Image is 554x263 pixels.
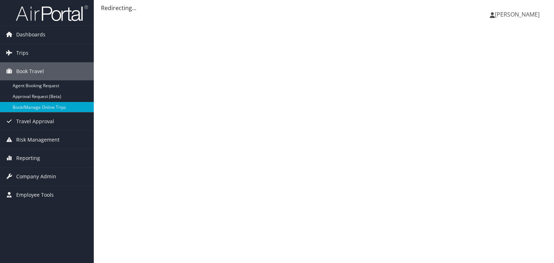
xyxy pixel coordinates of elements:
[16,5,88,22] img: airportal-logo.png
[16,168,56,186] span: Company Admin
[16,149,40,167] span: Reporting
[490,4,547,25] a: [PERSON_NAME]
[16,131,60,149] span: Risk Management
[16,186,54,204] span: Employee Tools
[16,62,44,80] span: Book Travel
[16,26,45,44] span: Dashboards
[495,10,540,18] span: [PERSON_NAME]
[16,112,54,130] span: Travel Approval
[101,4,547,12] div: Redirecting...
[16,44,28,62] span: Trips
